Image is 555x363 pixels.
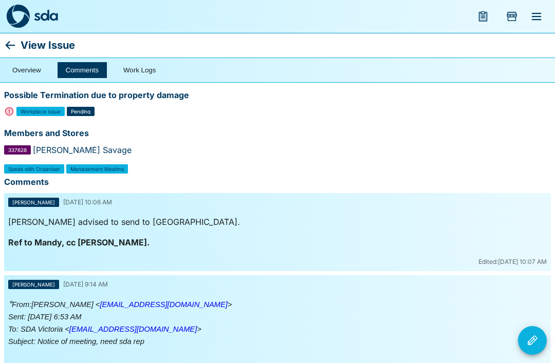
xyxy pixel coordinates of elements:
[71,109,90,114] span: Pending
[12,200,55,205] span: [PERSON_NAME]
[8,237,150,247] strong: Ref to Mandy, cc [PERSON_NAME].
[21,109,61,114] span: Workplace Issue
[471,4,495,29] button: menu
[8,299,232,346] em: "
[4,144,551,156] div: [PERSON_NAME] Savage
[115,62,164,78] button: Work Logs
[4,62,49,78] button: Overview
[8,166,60,171] span: Speak with Organiser
[100,300,227,309] a: [EMAIL_ADDRESS][DOMAIN_NAME]
[478,257,547,267] span: Edited: [DATE] 10:07 AM
[4,127,89,140] p: Members and Stores
[6,5,30,28] img: sda-logo-dark.svg
[12,282,55,287] span: [PERSON_NAME]
[21,37,75,53] p: View Issue
[69,325,197,333] a: [EMAIL_ADDRESS][DOMAIN_NAME]
[63,279,108,290] span: [DATE] 9:14 AM
[499,4,524,29] button: Add Store Visit
[4,176,49,189] p: Comments
[12,300,31,309] span: From:
[8,216,547,228] p: [PERSON_NAME] advised to send to [GEOGRAPHIC_DATA].
[518,326,547,355] button: Issue Actions
[4,89,189,102] p: Possible Termination due to property damage
[8,300,232,346] span: [PERSON_NAME] < > Sent: [DATE] 6:53 AM To: SDA Victoria < > Subject: Notice of meeting, need sda rep
[70,166,124,171] span: Management Meeting
[58,62,107,78] button: Comments
[63,197,112,207] span: [DATE] 10:06 AM
[34,9,58,21] img: sda-logotype.svg
[8,147,27,152] span: 337628
[524,4,549,29] button: menu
